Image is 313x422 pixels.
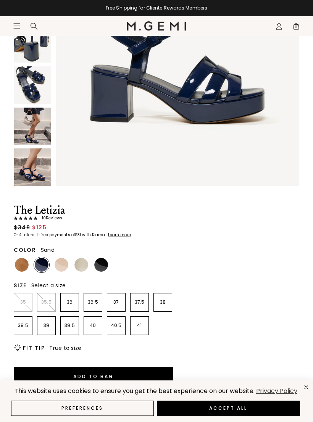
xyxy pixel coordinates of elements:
[49,344,81,352] span: True to size
[15,258,29,272] img: Luggage
[14,224,30,231] span: $348
[107,299,125,305] p: 37
[11,401,154,416] button: Preferences
[14,205,173,216] h1: The Letizia
[131,322,148,329] p: 41
[157,401,300,416] button: Accept All
[13,22,21,30] button: Open site menu
[37,216,62,221] span: 10 Review s
[61,322,79,329] p: 39.5
[14,367,173,385] button: Add to Bag
[131,299,148,305] p: 37.5
[127,21,187,31] img: M.Gemi
[37,299,55,305] p: 35.5
[61,299,79,305] p: 36
[255,387,298,396] a: Privacy Policy (opens in a new tab)
[41,246,55,254] span: Sand
[14,66,51,103] img: The Letizia
[84,299,102,305] p: 36.5
[292,24,300,32] span: 0
[14,148,51,185] img: The Letizia
[74,258,88,272] img: Champagne
[35,258,48,272] img: Navy
[32,224,47,231] span: $125
[14,216,173,221] a: 10Reviews
[31,282,66,289] span: Select a size
[82,232,107,238] klarna-placement-style-body: with Klarna
[14,322,32,329] p: 38.5
[84,322,102,329] p: 40
[14,108,51,145] img: The Letizia
[14,282,27,288] h2: Size
[154,299,172,305] p: 38
[14,299,32,305] p: 35
[23,345,45,351] h2: Fit Tip
[107,233,131,237] a: Learn more
[14,247,36,253] h2: Color
[15,387,255,395] span: This website uses cookies to ensure you get the best experience on our website.
[94,258,108,272] img: Black
[14,232,75,238] klarna-placement-style-body: Or 4 interest-free payments of
[37,322,55,329] p: 39
[55,258,68,272] img: Sand
[75,232,81,238] klarna-placement-style-amount: $31
[107,322,125,329] p: 40.5
[108,232,131,238] klarna-placement-style-cta: Learn more
[303,384,309,390] div: close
